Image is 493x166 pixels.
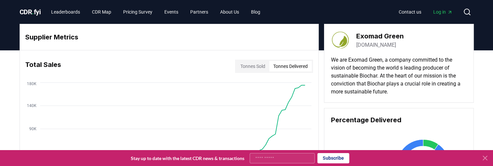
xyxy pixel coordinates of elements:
[331,56,467,96] p: We are Exomad Green, a company committed to the vision of becoming the world s leading producer o...
[433,9,452,15] span: Log in
[118,6,158,18] a: Pricing Survey
[32,8,34,16] span: .
[87,6,117,18] a: CDR Map
[185,6,213,18] a: Partners
[331,149,380,159] h3: 10 %
[27,82,36,86] tspan: 180K
[215,6,244,18] a: About Us
[246,6,266,18] a: Blog
[25,32,313,42] h3: Supplier Metrics
[393,6,427,18] a: Contact us
[20,7,41,17] a: CDR.fyi
[236,61,269,72] button: Tonnes Sold
[356,41,396,49] a: [DOMAIN_NAME]
[29,127,36,131] tspan: 90K
[27,103,36,108] tspan: 140K
[46,6,266,18] nav: Main
[331,115,467,125] h3: Percentage Delivered
[159,6,184,18] a: Events
[269,61,312,72] button: Tonnes Delivered
[356,31,404,41] h3: Exomad Green
[331,31,350,49] img: Exomad Green-logo
[20,8,41,16] span: CDR fyi
[25,60,61,73] h3: Total Sales
[46,6,85,18] a: Leaderboards
[393,6,458,18] nav: Main
[428,6,458,18] a: Log in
